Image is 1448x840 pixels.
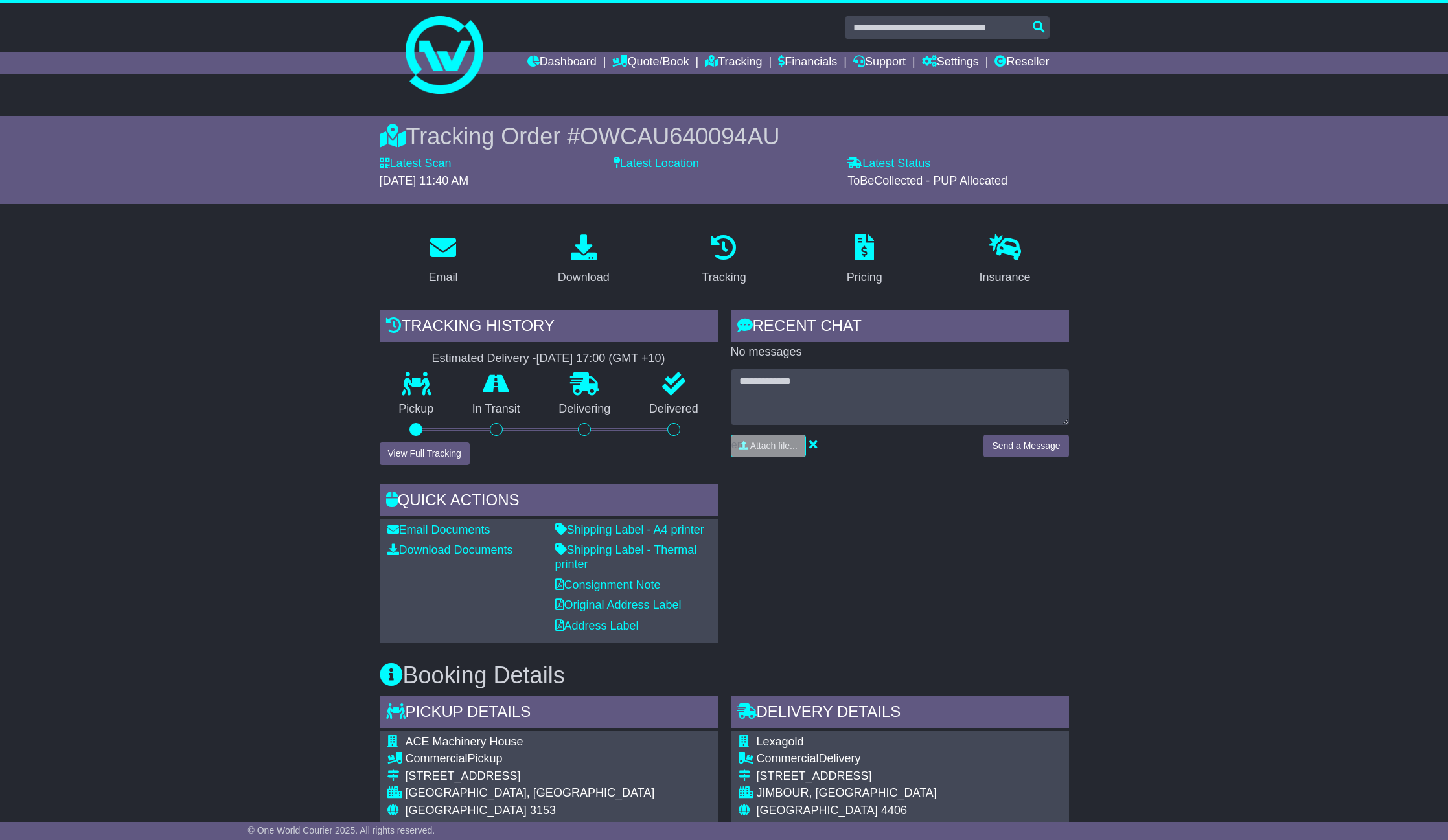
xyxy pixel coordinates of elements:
[757,752,954,766] div: Delivery
[757,786,954,800] div: JIMBOUR, [GEOGRAPHIC_DATA]
[527,52,597,74] a: Dashboard
[555,578,661,591] a: Consignment Note
[530,804,556,817] span: 3153
[380,174,469,187] span: [DATE] 11:40 AM
[580,123,779,150] span: OWCAU640094AU
[838,230,891,291] a: Pricing
[731,696,1069,731] div: Delivery Details
[555,523,704,536] a: Shipping Label - A4 printer
[420,230,466,291] a: Email
[555,598,682,611] a: Original Address Label
[731,345,1069,359] p: No messages
[853,52,906,74] a: Support
[555,543,697,571] a: Shipping Label - Thermal printer
[387,543,513,556] a: Download Documents
[994,52,1049,74] a: Reseller
[453,402,540,416] p: In Transit
[731,310,1069,345] div: RECENT CHAT
[380,157,452,171] label: Latest Scan
[630,402,718,416] p: Delivered
[612,52,689,74] a: Quote/Book
[555,619,639,632] a: Address Label
[778,52,837,74] a: Financials
[757,769,954,784] div: [STREET_ADDRESS]
[983,435,1068,457] button: Send a Message
[558,269,610,286] div: Download
[693,230,754,291] a: Tracking
[705,52,762,74] a: Tracking
[406,735,523,748] span: ACE Machinery House
[380,442,470,465] button: View Full Tracking
[540,402,630,416] p: Delivering
[406,752,655,766] div: Pickup
[428,269,457,286] div: Email
[980,269,1031,286] div: Insurance
[847,269,882,286] div: Pricing
[757,735,804,748] span: Lexagold
[757,752,819,765] span: Commercial
[881,804,907,817] span: 4406
[536,352,665,366] div: [DATE] 17:00 (GMT +10)
[702,269,746,286] div: Tracking
[380,310,718,345] div: Tracking history
[922,52,979,74] a: Settings
[380,402,454,416] p: Pickup
[248,825,435,835] span: © One World Courier 2025. All rights reserved.
[406,804,527,817] span: [GEOGRAPHIC_DATA]
[380,122,1069,150] div: Tracking Order #
[380,484,718,519] div: Quick Actions
[847,174,1007,187] span: ToBeCollected - PUP Allocated
[406,786,655,800] div: [GEOGRAPHIC_DATA], [GEOGRAPHIC_DATA]
[406,769,655,784] div: [STREET_ADDRESS]
[380,352,718,366] div: Estimated Delivery -
[406,752,468,765] span: Commercial
[847,157,930,171] label: Latest Status
[387,523,490,536] a: Email Documents
[971,230,1039,291] a: Insurance
[614,157,699,171] label: Latest Location
[380,663,1069,688] h3: Booking Details
[757,804,878,817] span: [GEOGRAPHIC_DATA]
[380,696,718,731] div: Pickup Details
[549,230,618,291] a: Download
